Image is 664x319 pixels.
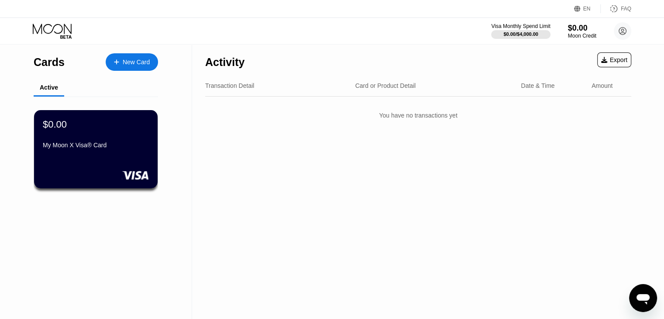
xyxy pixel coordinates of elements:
div: Active [40,84,58,91]
div: New Card [123,59,150,66]
div: Moon Credit [568,33,596,39]
div: Amount [592,82,612,89]
div: New Card [106,53,158,71]
div: Visa Monthly Spend Limit$0.00/$4,000.00 [491,23,550,39]
div: $0.00 / $4,000.00 [503,31,538,37]
div: My Moon X Visa® Card [43,142,149,149]
div: Activity [205,56,244,69]
div: FAQ [621,6,631,12]
div: Visa Monthly Spend Limit [491,23,550,29]
div: Export [597,52,631,67]
div: $0.00 [43,119,67,130]
iframe: زر إطلاق نافذة المراسلة [629,284,657,312]
div: $0.00Moon Credit [568,24,596,39]
div: You have no transactions yet [205,103,631,128]
div: Date & Time [521,82,554,89]
div: $0.00 [568,24,596,33]
div: EN [583,6,591,12]
div: Export [601,56,627,63]
div: Transaction Detail [205,82,254,89]
div: Cards [34,56,65,69]
div: FAQ [601,4,631,13]
div: EN [574,4,601,13]
div: $0.00My Moon X Visa® Card [34,110,158,188]
div: Card or Product Detail [355,82,416,89]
